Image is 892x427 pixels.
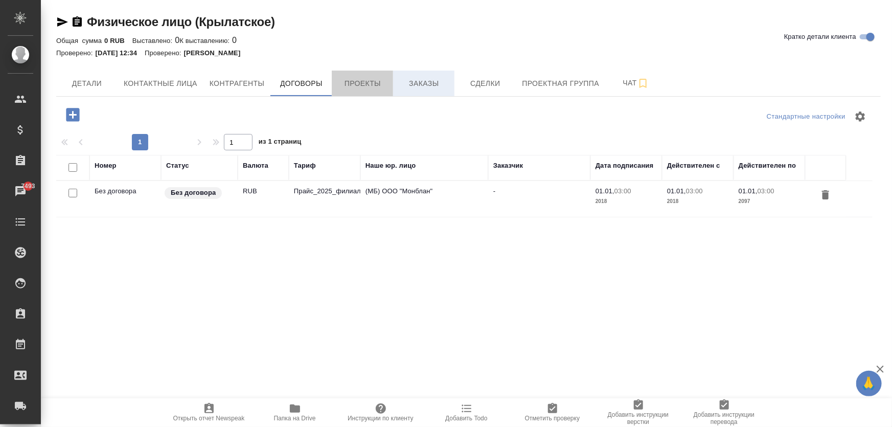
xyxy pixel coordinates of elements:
[758,187,774,195] p: 03:00
[56,49,96,57] p: Проверено:
[614,187,631,195] p: 03:00
[132,37,175,44] p: Выставлено:
[860,373,878,394] span: 🙏
[764,109,848,125] div: split button
[104,37,132,44] p: 0 RUB
[596,196,657,207] p: 2018
[166,161,189,171] div: Статус
[95,161,117,171] div: Номер
[360,181,488,217] td: (МБ) ООО "Монблан"
[15,181,41,191] span: 7493
[667,187,686,195] p: 01.01,
[96,49,145,57] p: [DATE] 12:34
[289,181,360,217] td: Прайс_2025_филиалы
[145,49,184,57] p: Проверено:
[338,77,387,90] span: Проекты
[3,178,38,204] a: 7493
[522,77,599,90] span: Проектная группа
[184,49,248,57] p: [PERSON_NAME]
[56,16,68,28] button: Скопировать ссылку для ЯМессенджера
[243,161,268,171] div: Валюта
[611,77,660,89] span: Чат
[238,181,289,217] td: RUB
[59,104,87,125] button: Добавить договор
[365,161,416,171] div: Наше юр. лицо
[493,186,585,196] p: -
[739,196,800,207] p: 2097
[294,161,316,171] div: Тариф
[596,161,654,171] div: Дата подписания
[461,77,510,90] span: Сделки
[493,161,523,171] div: Заказчик
[856,371,882,396] button: 🙏
[171,188,216,198] p: Без договора
[277,77,326,90] span: Договоры
[210,77,265,90] span: Контрагенты
[87,15,275,29] a: Физическое лицо (Крылатское)
[667,196,728,207] p: 2018
[56,37,104,44] p: Общая сумма
[62,77,111,90] span: Детали
[71,16,83,28] button: Скопировать ссылку
[399,77,448,90] span: Заказы
[784,32,856,42] span: Кратко детали клиента
[596,187,614,195] p: 01.01,
[667,161,720,171] div: Действителен с
[124,77,197,90] span: Контактные лица
[637,77,649,89] svg: Подписаться
[686,187,703,195] p: 03:00
[56,34,881,47] div: 0 0
[817,186,834,205] button: Удалить
[848,104,873,129] span: Настроить таблицу
[739,187,758,195] p: 01.01,
[739,161,796,171] div: Действителен по
[179,37,232,44] p: К выставлению:
[259,136,302,150] span: из 1 страниц
[89,181,161,217] td: Без договора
